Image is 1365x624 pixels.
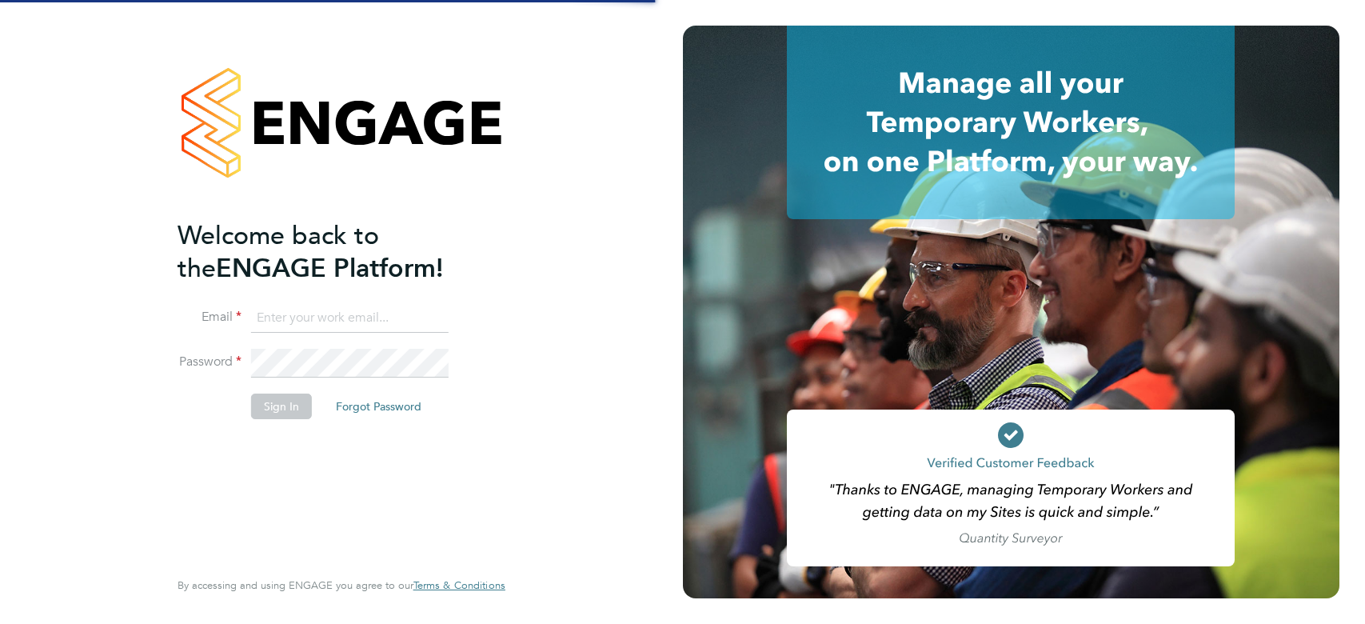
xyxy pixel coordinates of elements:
[413,579,505,592] a: Terms & Conditions
[323,394,434,419] button: Forgot Password
[251,394,312,419] button: Sign In
[178,309,241,326] label: Email
[178,220,379,284] span: Welcome back to the
[413,578,505,592] span: Terms & Conditions
[178,578,505,592] span: By accessing and using ENGAGE you agree to our
[178,219,489,285] h2: ENGAGE Platform!
[178,354,241,370] label: Password
[251,304,449,333] input: Enter your work email...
